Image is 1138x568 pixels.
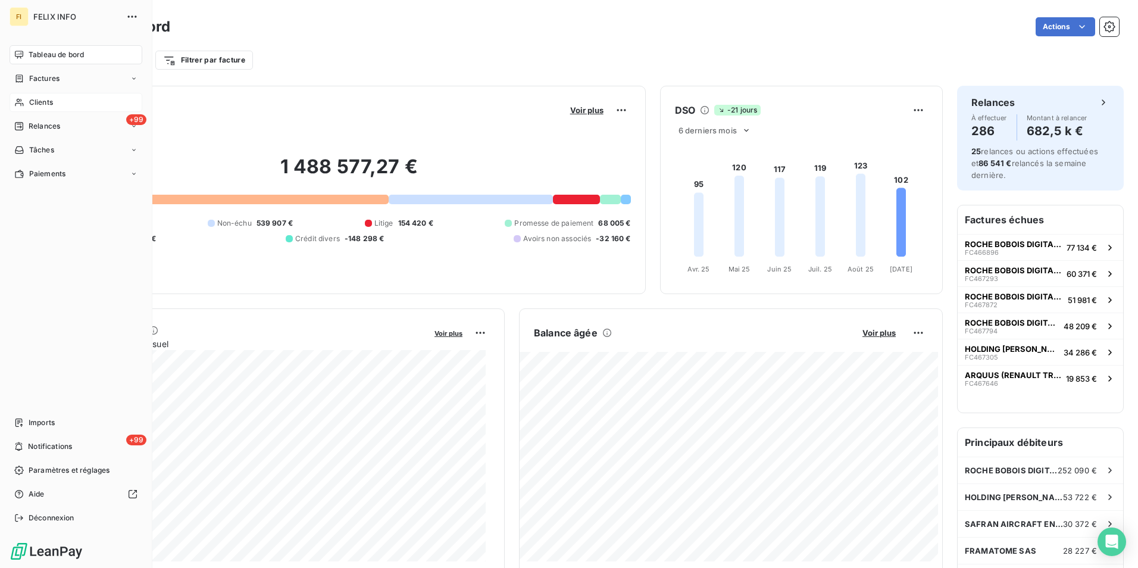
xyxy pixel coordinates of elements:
span: Tâches [29,145,54,155]
span: Chiffre d'affaires mensuel [67,338,426,350]
span: ROCHE BOBOIS DIGITAL SERVICES [965,292,1063,301]
tspan: Avr. 25 [687,265,709,273]
span: Non-échu [217,218,252,229]
h2: 1 488 577,27 € [67,155,631,191]
span: 53 722 € [1063,492,1097,502]
button: HOLDING [PERSON_NAME]FC46730534 286 € [958,339,1123,365]
h6: Principaux débiteurs [958,428,1123,457]
span: Crédit divers [295,233,340,244]
span: 539 907 € [257,218,293,229]
span: -32 160 € [596,233,630,244]
span: Notifications [28,441,72,452]
span: Voir plus [862,328,896,338]
span: 68 005 € [598,218,630,229]
span: FRAMATOME SAS [965,546,1036,555]
button: Voir plus [567,105,607,116]
tspan: Juin 25 [767,265,792,273]
h4: 286 [971,121,1007,141]
div: FI [10,7,29,26]
span: relances ou actions effectuées et relancés la semaine dernière. [971,146,1098,180]
span: FC466896 [965,249,999,256]
span: FELIX INFO [33,12,119,21]
img: Logo LeanPay [10,542,83,561]
h4: 682,5 k € [1027,121,1087,141]
button: Voir plus [431,327,466,338]
h6: Balance âgée [534,326,598,340]
tspan: [DATE] [890,265,912,273]
span: 51 981 € [1068,295,1097,305]
span: Relances [29,121,60,132]
a: Aide [10,485,142,504]
span: +99 [126,114,146,125]
span: Imports [29,417,55,428]
span: Promesse de paiement [514,218,593,229]
span: FC467305 [965,354,998,361]
span: 6 derniers mois [679,126,737,135]
span: ARQUUS (RENAULT TRUCKS DEFENSE SAS) [965,370,1061,380]
span: 25 [971,146,981,156]
span: Voir plus [434,329,462,338]
button: ROCHE BOBOIS DIGITAL SERVICESFC46689677 134 € [958,234,1123,260]
span: 252 090 € [1058,466,1097,475]
span: Montant à relancer [1027,114,1087,121]
span: SAFRAN AIRCRAFT ENGINES [965,519,1063,529]
span: Déconnexion [29,513,74,523]
button: Voir plus [859,327,899,338]
div: Open Intercom Messenger [1098,528,1126,556]
span: 86 541 € [978,158,1011,168]
span: Voir plus [570,105,604,115]
button: ROCHE BOBOIS DIGITAL SERVICESFC46787251 981 € [958,286,1123,313]
span: 30 372 € [1063,519,1097,529]
span: 19 853 € [1066,374,1097,383]
span: Avoirs non associés [523,233,591,244]
tspan: Mai 25 [728,265,750,273]
tspan: Juil. 25 [808,265,832,273]
span: FC467646 [965,380,998,387]
span: 154 420 € [398,218,433,229]
span: 48 209 € [1064,322,1097,331]
button: ROCHE BOBOIS DIGITAL SERVICESFC46729360 371 € [958,260,1123,286]
h6: Relances [971,95,1015,110]
span: Aide [29,489,45,500]
span: 60 371 € [1067,269,1097,279]
span: À effectuer [971,114,1007,121]
button: Filtrer par facture [155,51,253,70]
span: HOLDING [PERSON_NAME] [965,492,1063,502]
button: ARQUUS (RENAULT TRUCKS DEFENSE SAS)FC46764619 853 € [958,365,1123,391]
span: 28 227 € [1063,546,1097,555]
h6: DSO [675,103,695,117]
span: HOLDING [PERSON_NAME] [965,344,1059,354]
span: ROCHE BOBOIS DIGITAL SERVICES [965,239,1062,249]
tspan: Août 25 [848,265,874,273]
span: Paiements [29,168,65,179]
span: Paramètres et réglages [29,465,110,476]
span: ROCHE BOBOIS DIGITAL SERVICES [965,466,1058,475]
span: FC467794 [965,327,998,335]
button: ROCHE BOBOIS DIGITAL SERVICESFC46779448 209 € [958,313,1123,339]
span: FC467872 [965,301,998,308]
span: -21 jours [714,105,761,116]
span: ROCHE BOBOIS DIGITAL SERVICES [965,318,1059,327]
span: 34 286 € [1064,348,1097,357]
h6: Factures échues [958,205,1123,234]
span: Factures [29,73,60,84]
span: Litige [374,218,393,229]
button: Actions [1036,17,1095,36]
span: -148 298 € [345,233,384,244]
span: +99 [126,435,146,445]
span: ROCHE BOBOIS DIGITAL SERVICES [965,266,1062,275]
span: 77 134 € [1067,243,1097,252]
span: FC467293 [965,275,998,282]
span: Tableau de bord [29,49,84,60]
span: Clients [29,97,53,108]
